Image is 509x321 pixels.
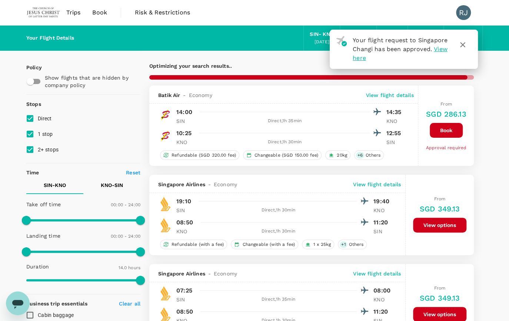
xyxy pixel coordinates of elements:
[340,241,347,248] span: + 1
[158,270,205,277] span: Singapore Airlines
[386,108,405,117] p: 14:35
[420,203,460,215] h6: SGD 349.13
[160,240,227,249] div: Refundable (with a fee)
[199,138,370,146] div: Direct , 1h 30min
[38,131,53,137] span: 1 stop
[158,286,173,301] img: SQ
[239,241,297,248] span: Changeable (with a fee)
[205,181,214,188] span: -
[158,218,173,233] img: SQ
[336,36,347,46] img: flight-approved
[119,265,141,270] span: 14.0 hours
[315,39,329,46] div: [DATE]
[176,207,195,214] p: SIN
[44,181,66,189] p: SIN - KNO
[346,241,366,248] span: Others
[180,91,189,99] span: -
[325,150,350,160] div: 20kg
[231,240,298,249] div: Changeable (with a fee)
[199,296,357,303] div: Direct , 1h 35min
[158,181,205,188] span: Singapore Airlines
[426,108,466,120] h6: SGD 286.13
[440,101,452,107] span: From
[214,270,237,277] span: Economy
[92,8,107,17] span: Book
[26,4,60,21] img: The Malaysian Church of Jesus Christ of Latter-day Saints
[434,196,446,201] span: From
[169,241,227,248] span: Refundable (with a fee)
[363,152,383,158] span: Others
[354,150,384,160] div: +6Others
[189,91,212,99] span: Economy
[199,117,370,125] div: Direct , 1h 35min
[176,296,195,303] p: SIN
[111,234,140,239] span: 00:00 - 24:00
[373,307,392,316] p: 11:20
[302,240,334,249] div: 1 x 25kg
[26,101,41,107] strong: Stops
[176,129,192,138] p: 10:25
[373,286,392,295] p: 08:00
[26,169,39,176] p: Time
[176,117,195,125] p: SIN
[373,296,392,303] p: KNO
[158,197,173,211] img: SQ
[430,123,463,138] button: Book
[160,150,239,160] div: Refundable (SGD 320.00 fee)
[111,202,140,207] span: 00:00 - 24:00
[356,152,364,158] span: + 6
[386,138,405,146] p: SIN
[26,232,60,240] p: Landing time
[135,8,190,17] span: Risk & Restrictions
[243,150,322,160] div: Changeable (SGD 150.00 fee)
[176,228,195,235] p: KNO
[176,108,192,117] p: 14:00
[338,240,367,249] div: +1Others
[149,62,312,70] p: Optimizing your search results..
[310,241,334,248] span: 1 x 25kg
[169,152,239,158] span: Refundable (SGD 320.00 fee)
[199,228,357,235] div: Direct , 1h 30min
[126,169,140,176] p: Reset
[158,128,173,143] img: ID
[205,270,214,277] span: -
[158,91,180,99] span: Batik Air
[45,74,135,89] p: Show flights that are hidden by company policy
[38,147,59,153] span: 2+ stops
[373,218,392,227] p: 11:20
[334,152,350,158] span: 20kg
[176,138,195,146] p: KNO
[214,181,237,188] span: Economy
[373,197,392,206] p: 19:40
[176,197,191,206] p: 19:10
[353,37,448,53] span: Your flight request to Singapore Changi has been approved.
[426,145,466,150] span: Approval required
[38,312,74,318] span: Cabin baggage
[310,30,334,39] div: SIN - KNO
[101,181,123,189] p: KNO - SIN
[413,218,466,233] button: View options
[26,34,74,42] div: Your Flight Details
[119,300,140,307] p: Clear all
[386,117,405,125] p: KNO
[6,291,30,315] iframe: Button to launch messaging window
[26,301,87,307] strong: Business trip essentials
[199,207,357,214] div: Direct , 1h 30min
[158,107,173,122] img: ID
[456,5,471,20] div: RJ
[373,207,392,214] p: KNO
[66,8,81,17] span: Trips
[252,152,321,158] span: Changeable (SGD 150.00 fee)
[26,64,33,71] p: Policy
[176,286,192,295] p: 07:25
[353,181,401,188] p: View flight details
[176,218,193,227] p: 08:50
[386,129,405,138] p: 12:55
[420,292,460,304] h6: SGD 349.13
[26,201,61,208] p: Take off time
[366,91,414,99] p: View flight details
[176,307,193,316] p: 08:50
[38,116,52,121] span: Direct
[373,228,392,235] p: SIN
[434,285,446,291] span: From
